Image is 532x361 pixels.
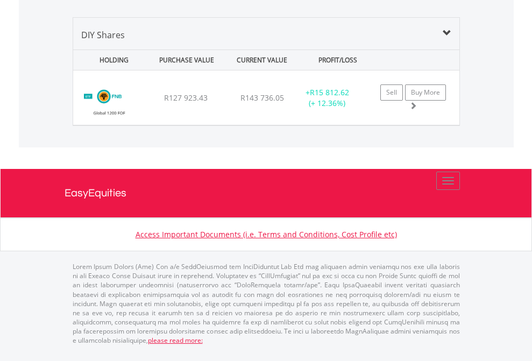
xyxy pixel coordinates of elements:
[150,50,223,70] div: PURCHASE VALUE
[136,229,397,239] a: Access Important Documents (i.e. Terms and Conditions, Cost Profile etc)
[65,169,468,217] a: EasyEquities
[74,50,147,70] div: HOLDING
[310,87,349,97] span: R15 812.62
[380,84,403,101] a: Sell
[79,84,140,122] img: TFSA.FNBEQF.png
[148,336,203,345] a: please read more:
[164,93,208,103] span: R127 923.43
[240,93,284,103] span: R143 736.05
[405,84,446,101] a: Buy More
[73,262,460,345] p: Lorem Ipsum Dolors (Ame) Con a/e SeddOeiusmod tem InciDiduntut Lab Etd mag aliquaen admin veniamq...
[294,87,361,109] div: + (+ 12.36%)
[225,50,299,70] div: CURRENT VALUE
[301,50,374,70] div: PROFIT/LOSS
[81,29,125,41] span: DIY Shares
